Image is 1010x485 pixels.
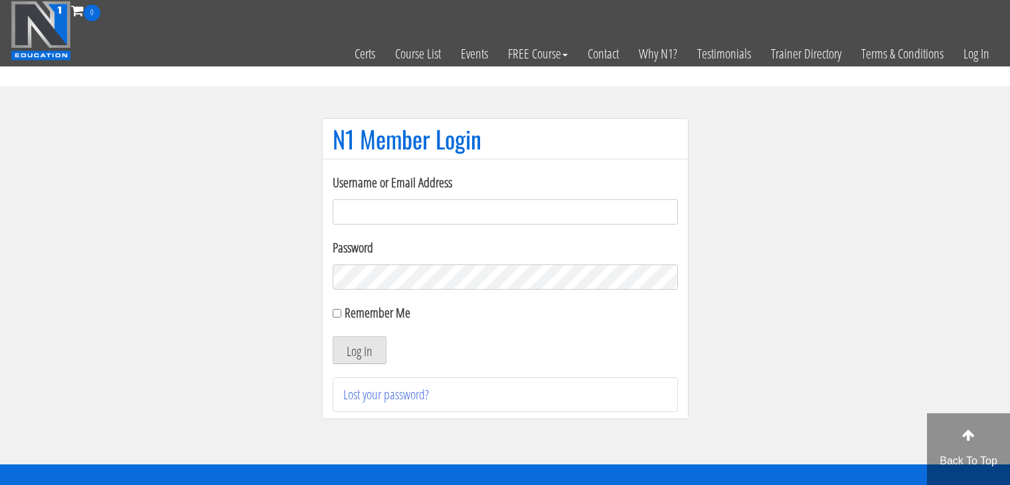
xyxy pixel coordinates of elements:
[761,21,851,86] a: Trainer Directory
[11,1,71,60] img: n1-education
[385,21,451,86] a: Course List
[451,21,498,86] a: Events
[345,21,385,86] a: Certs
[333,336,386,364] button: Log In
[578,21,629,86] a: Contact
[851,21,954,86] a: Terms & Conditions
[343,385,429,403] a: Lost your password?
[333,126,678,152] h1: N1 Member Login
[345,304,410,322] label: Remember Me
[84,5,100,21] span: 0
[333,173,678,193] label: Username or Email Address
[71,1,100,19] a: 0
[629,21,687,86] a: Why N1?
[687,21,761,86] a: Testimonials
[333,238,678,258] label: Password
[498,21,578,86] a: FREE Course
[954,21,999,86] a: Log In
